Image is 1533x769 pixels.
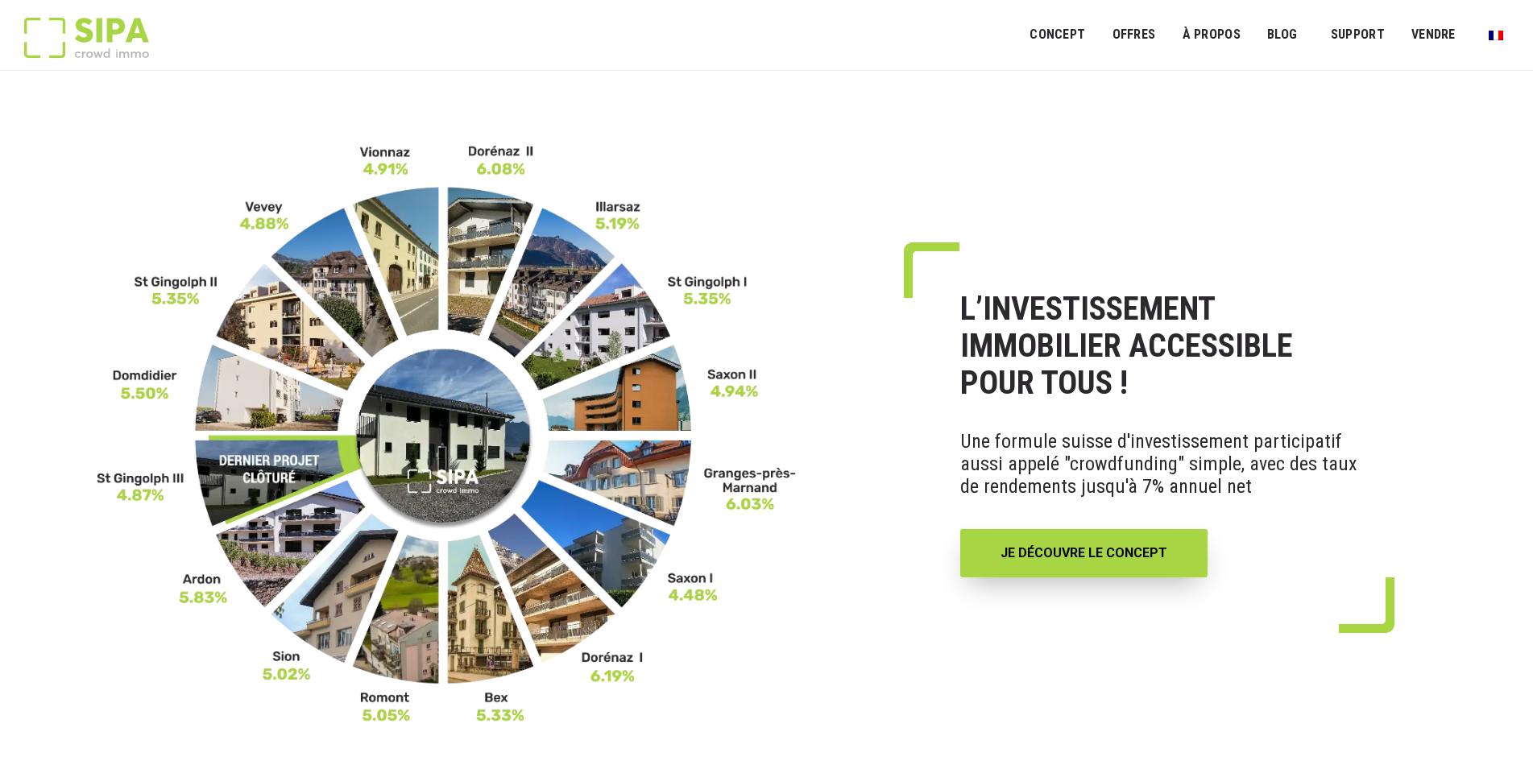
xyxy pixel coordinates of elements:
a: Concept [1019,17,1096,53]
a: SUPPORT [1320,17,1395,53]
img: FR-_3__11zon [97,143,798,724]
a: À PROPOS [1171,17,1251,53]
a: JE DÉCOUVRE LE CONCEPT [960,529,1208,577]
p: Une formule suisse d'investissement participatif aussi appelé "crowdfunding" simple, avec des tau... [960,418,1359,510]
a: OFFRES [1101,17,1166,53]
a: Passer à [1478,19,1514,50]
a: Blog [1257,17,1308,53]
nav: Menu principal [1030,14,1509,55]
h1: L’INVESTISSEMENT IMMOBILIER ACCESSIBLE POUR TOUS ! [960,291,1359,402]
img: Français [1489,31,1503,40]
a: VENDRE [1401,17,1466,53]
